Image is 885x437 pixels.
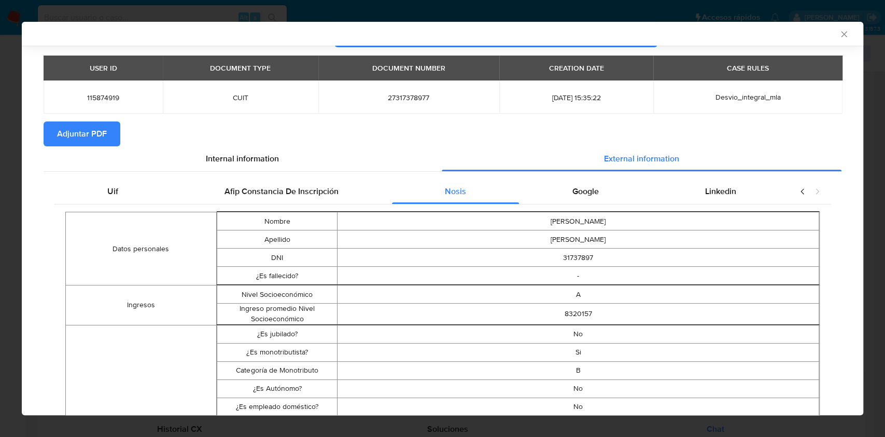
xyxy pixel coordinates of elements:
td: DNI [217,249,337,267]
span: Afip Constancia De Inscripción [224,185,339,197]
td: [PERSON_NAME] [338,212,819,230]
td: Nombre [217,212,337,230]
div: DOCUMENT NUMBER [366,59,452,77]
td: 8320157 [338,304,819,324]
span: Linkedin [705,185,736,197]
span: Internal information [206,153,279,165]
span: Uif [107,185,118,197]
td: No [338,379,819,398]
td: 31737897 [338,249,819,267]
span: 27317378977 [331,93,487,102]
td: Categoría de Monotributo [217,361,337,379]
td: ¿Es fallecido? [217,267,337,285]
span: [DATE] 15:35:22 [512,93,641,102]
td: [PERSON_NAME] [338,230,819,249]
span: Google [572,185,599,197]
td: No [338,325,819,343]
div: closure-recommendation-modal [22,22,863,415]
button: Adjuntar PDF [44,121,120,146]
td: No [338,398,819,416]
span: 115874919 [56,93,150,102]
button: Cerrar ventana [839,29,848,38]
td: Ingreso promedio Nivel Socioeconómico [217,304,337,324]
div: Detailed external info [54,179,789,204]
td: Apellido [217,230,337,249]
td: Ingresos [66,285,217,325]
span: Desvio_integral_mla [715,92,780,102]
td: Si [338,343,819,361]
td: ¿Es Autónomo? [217,379,337,398]
span: External information [604,153,679,165]
td: Datos personales [66,212,217,285]
div: Detailed info [44,146,841,171]
td: ¿Es monotributista? [217,343,337,361]
td: - [338,267,819,285]
span: Adjuntar PDF [57,122,107,145]
div: CASE RULES [721,59,775,77]
td: Nivel Socioeconómico [217,285,337,304]
span: Nosis [445,185,466,197]
div: USER ID [83,59,123,77]
td: A [338,285,819,304]
td: ¿Es jubilado? [217,325,337,343]
span: CUIT [175,93,305,102]
div: DOCUMENT TYPE [204,59,277,77]
td: ¿Es empleado doméstico? [217,398,337,416]
td: B [338,361,819,379]
div: CREATION DATE [543,59,610,77]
